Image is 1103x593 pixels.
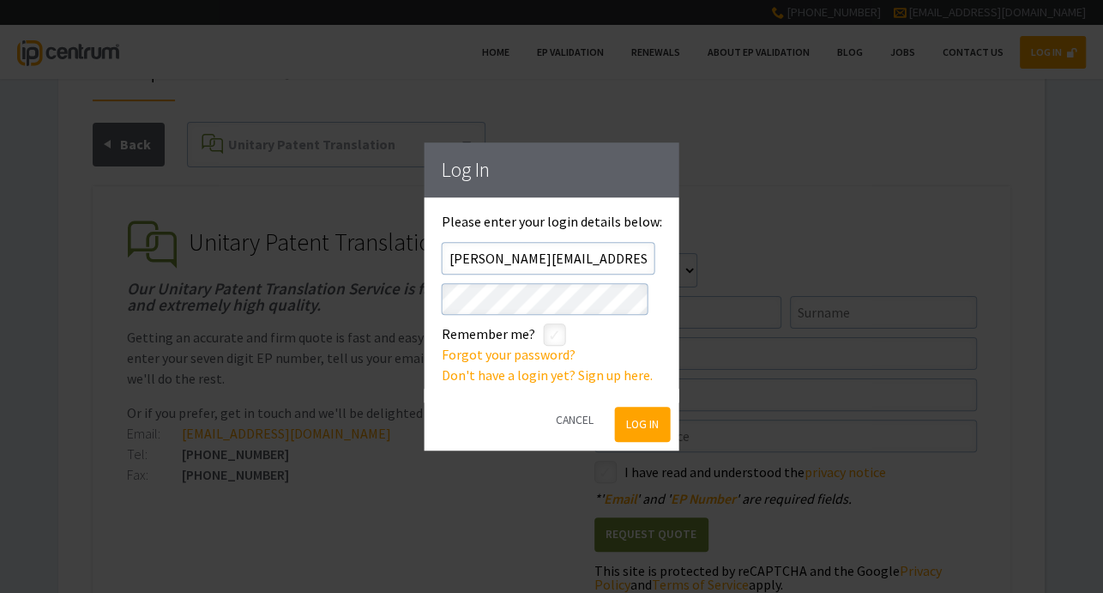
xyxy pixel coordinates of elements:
[544,398,605,442] button: Cancel
[442,324,535,344] label: Remember me?
[614,408,670,443] button: Log In
[442,346,576,363] a: Forgot your password?
[442,215,662,386] div: Please enter your login details below:
[544,324,566,346] label: styled-checkbox
[442,242,655,275] input: Email
[442,160,662,180] h1: Log In
[442,366,653,384] a: Don't have a login yet? Sign up here.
